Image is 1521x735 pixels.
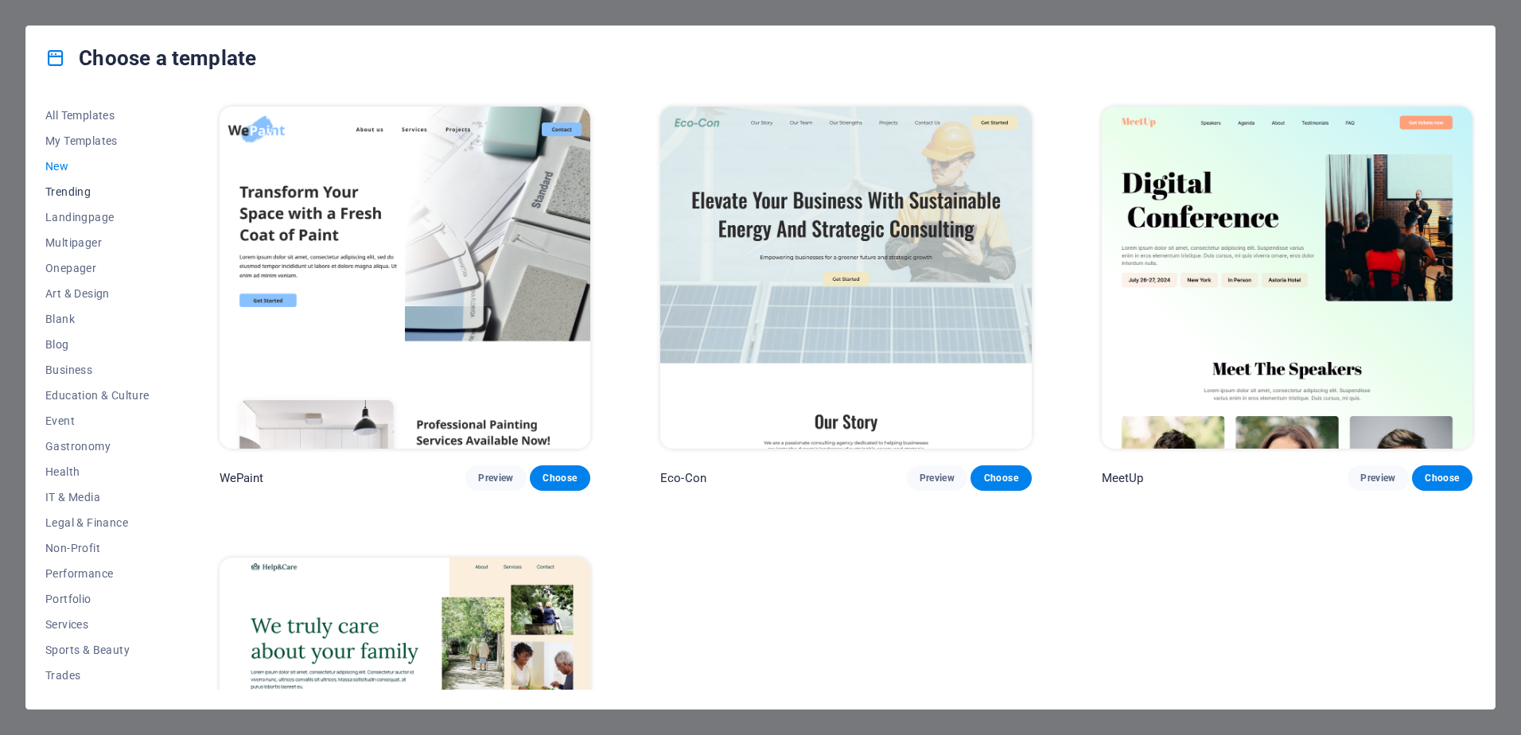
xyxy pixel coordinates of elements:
span: Preview [478,472,513,484]
span: Performance [45,567,150,580]
button: Choose [971,465,1031,491]
span: Business [45,364,150,376]
button: All Templates [45,103,150,128]
span: Multipager [45,236,150,249]
img: WePaint [220,107,590,449]
button: Preview [465,465,526,491]
button: Blog [45,332,150,357]
button: Choose [1412,465,1472,491]
img: MeetUp [1102,107,1472,449]
button: Education & Culture [45,383,150,408]
p: MeetUp [1102,470,1144,486]
span: Education & Culture [45,389,150,402]
span: Non-Profit [45,542,150,554]
span: Choose [983,472,1018,484]
span: Legal & Finance [45,516,150,529]
span: Preview [1360,472,1395,484]
button: Non-Profit [45,535,150,561]
span: Portfolio [45,593,150,605]
button: Art & Design [45,281,150,306]
button: Blank [45,306,150,332]
span: Gastronomy [45,440,150,453]
span: Art & Design [45,287,150,300]
button: Travel [45,688,150,714]
button: Onepager [45,255,150,281]
button: Preview [1348,465,1408,491]
button: Sports & Beauty [45,637,150,663]
span: Choose [1425,472,1460,484]
span: New [45,160,150,173]
button: Preview [907,465,967,491]
p: WePaint [220,470,264,486]
button: Trades [45,663,150,688]
span: Landingpage [45,211,150,224]
span: Onepager [45,262,150,274]
span: Health [45,465,150,478]
span: Trades [45,669,150,682]
span: Trending [45,185,150,198]
span: Blog [45,338,150,351]
span: Preview [920,472,955,484]
span: Sports & Beauty [45,644,150,656]
button: IT & Media [45,484,150,510]
button: Trending [45,179,150,204]
button: Business [45,357,150,383]
button: My Templates [45,128,150,154]
span: IT & Media [45,491,150,504]
span: Event [45,414,150,427]
button: Landingpage [45,204,150,230]
button: Services [45,612,150,637]
p: Eco-Con [660,470,706,486]
span: Blank [45,313,150,325]
button: Portfolio [45,586,150,612]
button: Performance [45,561,150,586]
span: Services [45,618,150,631]
button: Event [45,408,150,434]
span: My Templates [45,134,150,147]
img: Eco-Con [660,107,1031,449]
button: Choose [530,465,590,491]
span: Choose [543,472,578,484]
button: New [45,154,150,179]
button: Gastronomy [45,434,150,459]
button: Legal & Finance [45,510,150,535]
button: Health [45,459,150,484]
span: All Templates [45,109,150,122]
h4: Choose a template [45,45,256,71]
button: Multipager [45,230,150,255]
